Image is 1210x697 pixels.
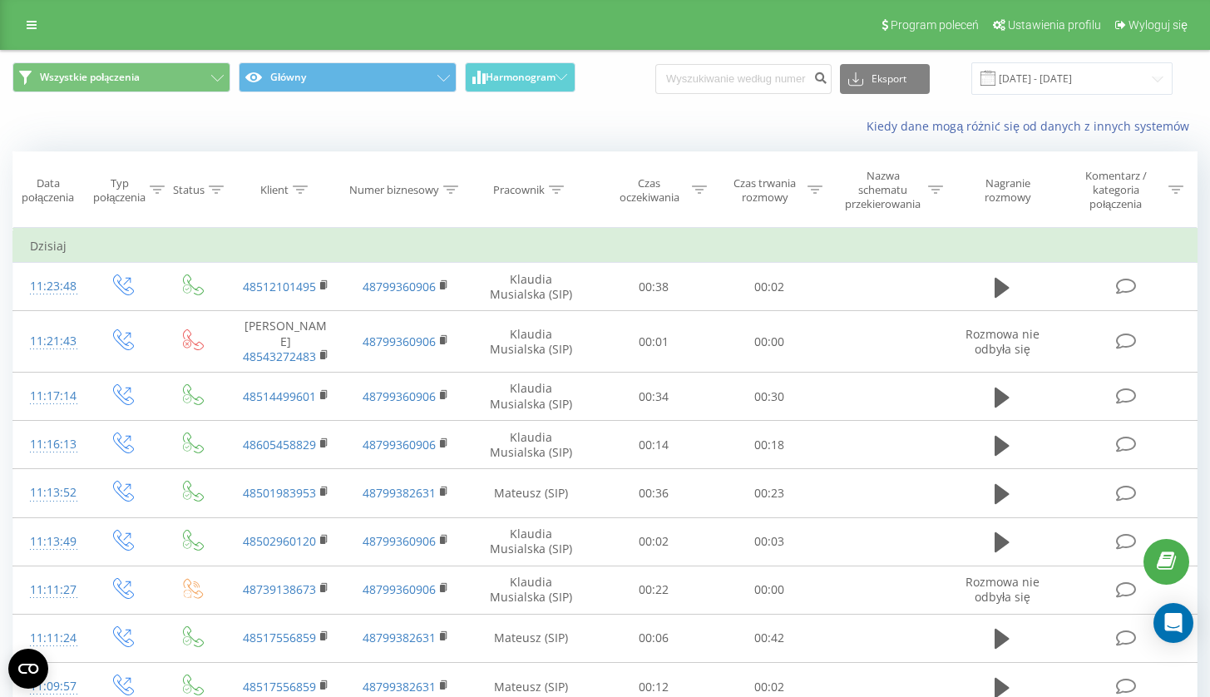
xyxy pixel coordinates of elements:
button: Wszystkie połączenia [12,62,230,92]
td: 00:06 [595,614,711,662]
a: Kiedy dane mogą różnić się od danych z innych systemów [867,118,1198,134]
div: 11:13:52 [30,477,70,509]
td: Klaudia Musialska (SIP) [466,263,595,311]
span: Wszystkie połączenia [40,71,140,84]
span: Rozmowa nie odbyła się [966,574,1040,605]
td: 00:01 [595,311,711,373]
a: 48799382631 [363,630,436,645]
td: 00:03 [711,517,827,566]
a: 48799382631 [363,485,436,501]
button: Eksport [840,64,930,94]
a: 48739138673 [243,581,316,597]
div: 11:17:14 [30,380,70,413]
div: 11:11:24 [30,622,70,655]
td: Klaudia Musialska (SIP) [466,421,595,469]
a: 48799360906 [363,437,436,452]
td: Klaudia Musialska (SIP) [466,311,595,373]
td: Klaudia Musialska (SIP) [466,566,595,614]
div: Numer biznesowy [349,183,439,197]
td: Mateusz (SIP) [466,614,595,662]
div: 11:21:43 [30,325,70,358]
td: Klaudia Musialska (SIP) [466,373,595,421]
a: 48517556859 [243,630,316,645]
td: 00:00 [711,566,827,614]
td: [PERSON_NAME] [225,311,346,373]
button: Główny [239,62,457,92]
a: 48543272483 [243,348,316,364]
a: 48517556859 [243,679,316,695]
a: 48514499601 [243,388,316,404]
div: 11:16:13 [30,428,70,461]
td: 00:23 [711,469,827,517]
a: 48799360906 [363,581,436,597]
input: Wyszukiwanie według numeru [655,64,832,94]
td: 00:38 [595,263,711,311]
a: 48605458829 [243,437,316,452]
span: Program poleceń [891,18,979,32]
td: 00:00 [711,311,827,373]
td: Klaudia Musialska (SIP) [466,517,595,566]
button: Open CMP widget [8,649,48,689]
div: Klient [260,183,289,197]
span: Ustawienia profilu [1008,18,1101,32]
div: 11:13:49 [30,526,70,558]
button: Harmonogram [465,62,575,92]
div: 11:23:48 [30,270,70,303]
a: 48501983953 [243,485,316,501]
div: Czas trwania rozmowy [726,176,803,205]
td: 00:30 [711,373,827,421]
span: Harmonogram [486,72,556,83]
td: 00:02 [595,517,711,566]
td: 00:34 [595,373,711,421]
a: 48502960120 [243,533,316,549]
a: 48799382631 [363,679,436,695]
div: Nazwa schematu przekierowania [842,169,924,211]
td: 00:18 [711,421,827,469]
a: 48799360906 [363,388,436,404]
td: Dzisiaj [13,230,1198,263]
div: 11:11:27 [30,574,70,606]
div: Status [173,183,205,197]
td: Mateusz (SIP) [466,469,595,517]
a: 48512101495 [243,279,316,294]
a: 48799360906 [363,334,436,349]
div: Open Intercom Messenger [1153,603,1193,643]
div: Nagranie rozmowy [962,176,1054,205]
div: Typ połączenia [93,176,146,205]
a: 48799360906 [363,279,436,294]
span: Rozmowa nie odbyła się [966,326,1040,357]
div: Pracownik [493,183,545,197]
td: 00:36 [595,469,711,517]
div: Data połączenia [13,176,82,205]
div: Komentarz / kategoria połączenia [1067,169,1164,211]
td: 00:22 [595,566,711,614]
span: Wyloguj się [1129,18,1188,32]
td: 00:42 [711,614,827,662]
div: Czas oczekiwania [610,176,688,205]
a: 48799360906 [363,533,436,549]
td: 00:14 [595,421,711,469]
td: 00:02 [711,263,827,311]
